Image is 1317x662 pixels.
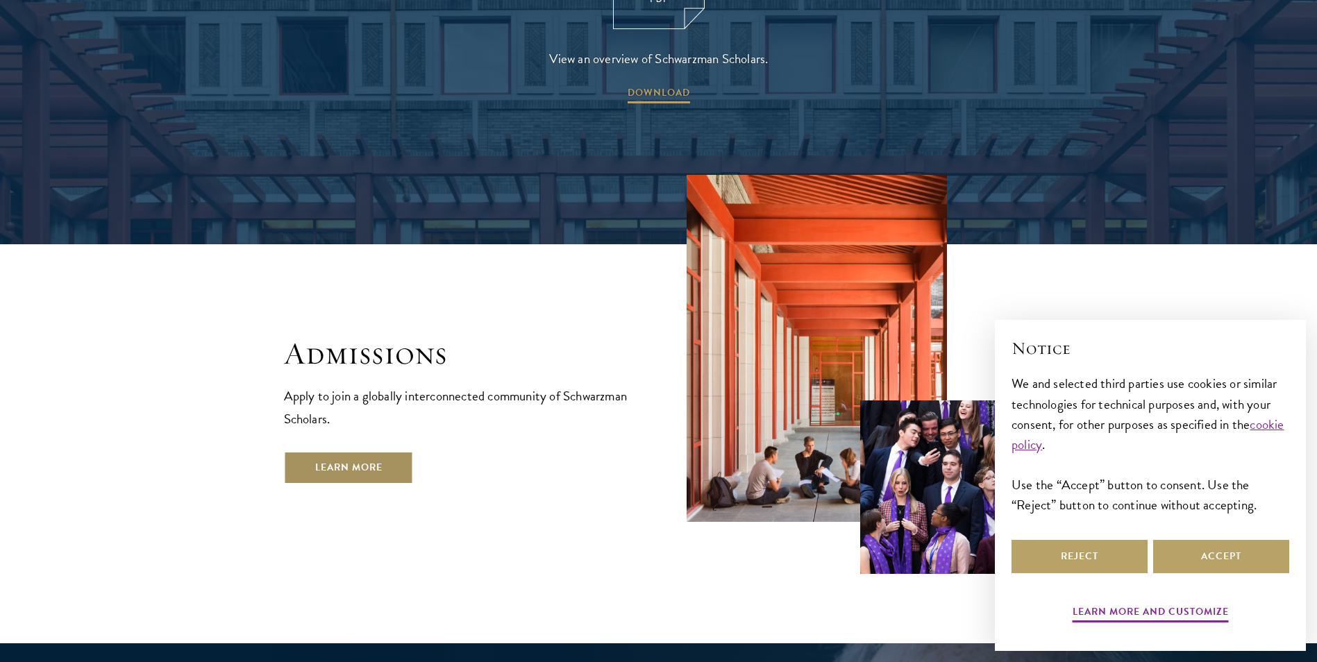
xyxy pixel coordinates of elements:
button: Accept [1153,540,1289,573]
h2: Admissions [284,334,631,373]
span: View an overview of Schwarzman Scholars. [549,47,769,70]
div: We and selected third parties use cookies or similar technologies for technical purposes and, wit... [1012,373,1289,514]
span: DOWNLOAD [628,84,690,105]
button: Reject [1012,540,1148,573]
a: Learn More [284,451,414,484]
h2: Notice [1012,337,1289,360]
p: Apply to join a globally interconnected community of Schwarzman Scholars. [284,384,631,430]
button: Learn more and customize [1073,603,1229,625]
a: cookie policy [1012,414,1284,455]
